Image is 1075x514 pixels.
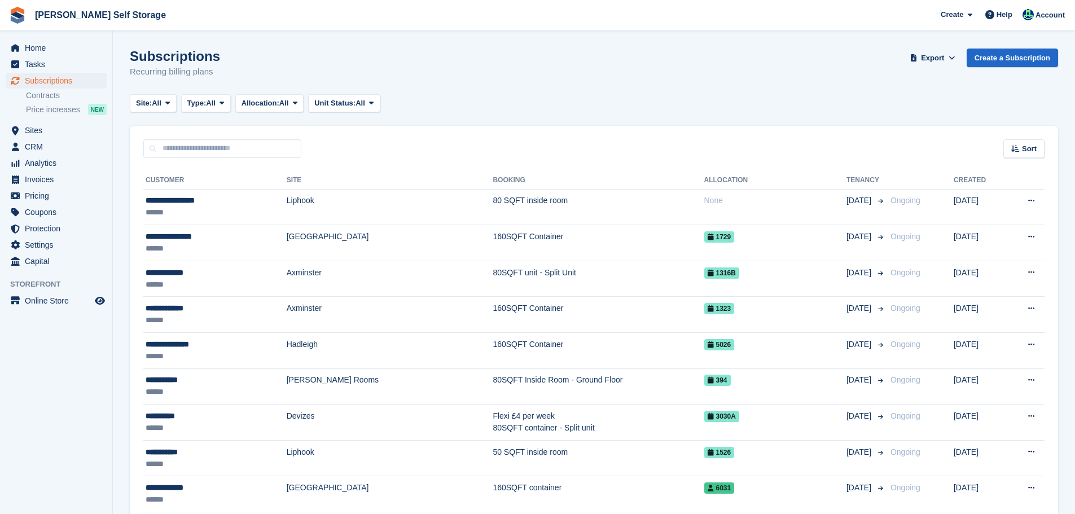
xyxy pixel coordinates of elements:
span: Sites [25,122,93,138]
th: Customer [143,172,287,190]
button: Export [908,49,958,67]
a: menu [6,204,107,220]
a: menu [6,155,107,171]
td: Axminster [287,261,493,297]
span: CRM [25,139,93,155]
td: Axminster [287,297,493,333]
button: Allocation: All [235,94,304,113]
td: [DATE] [954,368,1006,405]
td: [GEOGRAPHIC_DATA] [287,476,493,512]
a: menu [6,122,107,138]
span: 1729 [704,231,735,243]
span: All [356,98,365,109]
span: Protection [25,221,93,236]
span: Export [921,52,944,64]
span: Ongoing [890,340,920,349]
img: Jenna Kennedy [1023,9,1034,20]
td: Flexi £4 per week 80SQFT container - Split unit [493,405,704,441]
span: All [152,98,161,109]
td: 80SQFT Inside Room - Ground Floor [493,368,704,405]
td: 160SQFT Container [493,225,704,261]
a: menu [6,73,107,89]
span: Price increases [26,104,80,115]
a: menu [6,56,107,72]
span: Pricing [25,188,93,204]
span: Tasks [25,56,93,72]
th: Tenancy [846,172,886,190]
span: [DATE] [846,231,874,243]
a: [PERSON_NAME] Self Storage [30,6,170,24]
td: [DATE] [954,189,1006,225]
td: Devizes [287,405,493,441]
span: 1526 [704,447,735,458]
button: Type: All [181,94,231,113]
td: [GEOGRAPHIC_DATA] [287,225,493,261]
div: NEW [88,104,107,115]
span: Ongoing [890,411,920,420]
a: Create a Subscription [967,49,1058,67]
td: Hadleigh [287,333,493,369]
td: [DATE] [954,405,1006,441]
span: Invoices [25,172,93,187]
a: menu [6,139,107,155]
span: [DATE] [846,195,874,207]
span: Online Store [25,293,93,309]
th: Created [954,172,1006,190]
td: 160SQFT Container [493,297,704,333]
td: [DATE] [954,476,1006,512]
a: menu [6,40,107,56]
span: Home [25,40,93,56]
th: Site [287,172,493,190]
span: Account [1035,10,1065,21]
a: Contracts [26,90,107,101]
span: Create [941,9,963,20]
span: Ongoing [890,304,920,313]
button: Unit Status: All [308,94,380,113]
span: Unit Status: [314,98,356,109]
span: Settings [25,237,93,253]
td: 160SQFT Container [493,333,704,369]
td: [DATE] [954,440,1006,476]
a: menu [6,172,107,187]
span: All [206,98,216,109]
td: 50 SQFT inside room [493,440,704,476]
span: [DATE] [846,302,874,314]
td: [PERSON_NAME] Rooms [287,368,493,405]
span: Coupons [25,204,93,220]
span: Site: [136,98,152,109]
span: Ongoing [890,447,920,456]
td: 160SQFT container [493,476,704,512]
td: [DATE] [954,297,1006,333]
a: Preview store [93,294,107,307]
span: 1316B [704,267,739,279]
td: [DATE] [954,333,1006,369]
span: Subscriptions [25,73,93,89]
span: All [279,98,289,109]
span: Capital [25,253,93,269]
span: Ongoing [890,375,920,384]
th: Booking [493,172,704,190]
a: menu [6,188,107,204]
img: stora-icon-8386f47178a22dfd0bd8f6a31ec36ba5ce8667c1dd55bd0f319d3a0aa187defe.svg [9,7,26,24]
span: Help [997,9,1012,20]
span: Type: [187,98,207,109]
td: [DATE] [954,261,1006,297]
button: Site: All [130,94,177,113]
span: 1323 [704,303,735,314]
span: [DATE] [846,339,874,350]
a: menu [6,237,107,253]
span: 5026 [704,339,735,350]
span: Analytics [25,155,93,171]
span: Ongoing [890,483,920,492]
span: Allocation: [242,98,279,109]
td: 80SQFT unit - Split Unit [493,261,704,297]
span: Ongoing [890,232,920,241]
span: [DATE] [846,374,874,386]
h1: Subscriptions [130,49,220,64]
span: Storefront [10,279,112,290]
div: None [704,195,846,207]
span: 394 [704,375,731,386]
a: menu [6,293,107,309]
a: menu [6,221,107,236]
a: menu [6,253,107,269]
